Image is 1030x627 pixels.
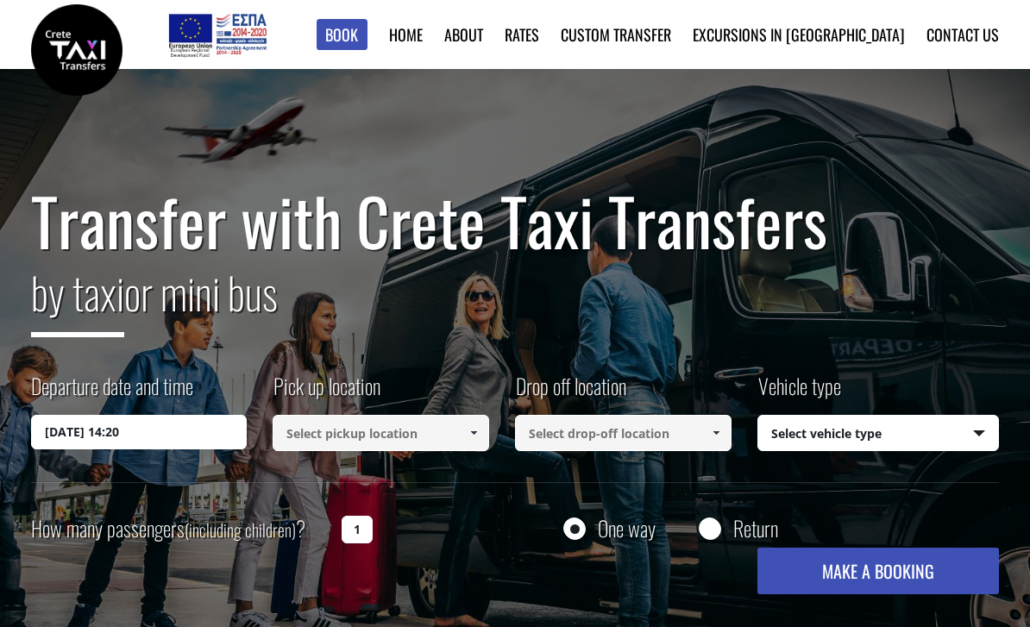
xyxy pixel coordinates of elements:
[515,415,732,451] input: Select drop-off location
[31,371,193,415] label: Departure date and time
[31,508,331,550] label: How many passengers ?
[561,23,671,46] a: Custom Transfer
[515,371,626,415] label: Drop off location
[273,371,380,415] label: Pick up location
[926,23,999,46] a: Contact us
[701,415,730,451] a: Show All Items
[693,23,905,46] a: Excursions in [GEOGRAPHIC_DATA]
[757,548,1000,594] button: MAKE A BOOKING
[758,416,999,452] span: Select vehicle type
[31,260,124,337] span: by taxi
[31,39,122,57] a: Crete Taxi Transfers | Safe Taxi Transfer Services from to Heraklion Airport, Chania Airport, Ret...
[166,9,268,60] img: e-bannersEUERDF180X90.jpg
[505,23,539,46] a: Rates
[317,19,368,51] a: Book
[273,415,489,451] input: Select pickup location
[598,517,656,539] label: One way
[389,23,423,46] a: Home
[31,185,999,257] h1: Transfer with Crete Taxi Transfers
[757,371,841,415] label: Vehicle type
[733,517,778,539] label: Return
[31,4,122,96] img: Crete Taxi Transfers | Safe Taxi Transfer Services from to Heraklion Airport, Chania Airport, Ret...
[459,415,487,451] a: Show All Items
[185,517,296,542] small: (including children)
[31,257,999,350] h2: or mini bus
[444,23,483,46] a: About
